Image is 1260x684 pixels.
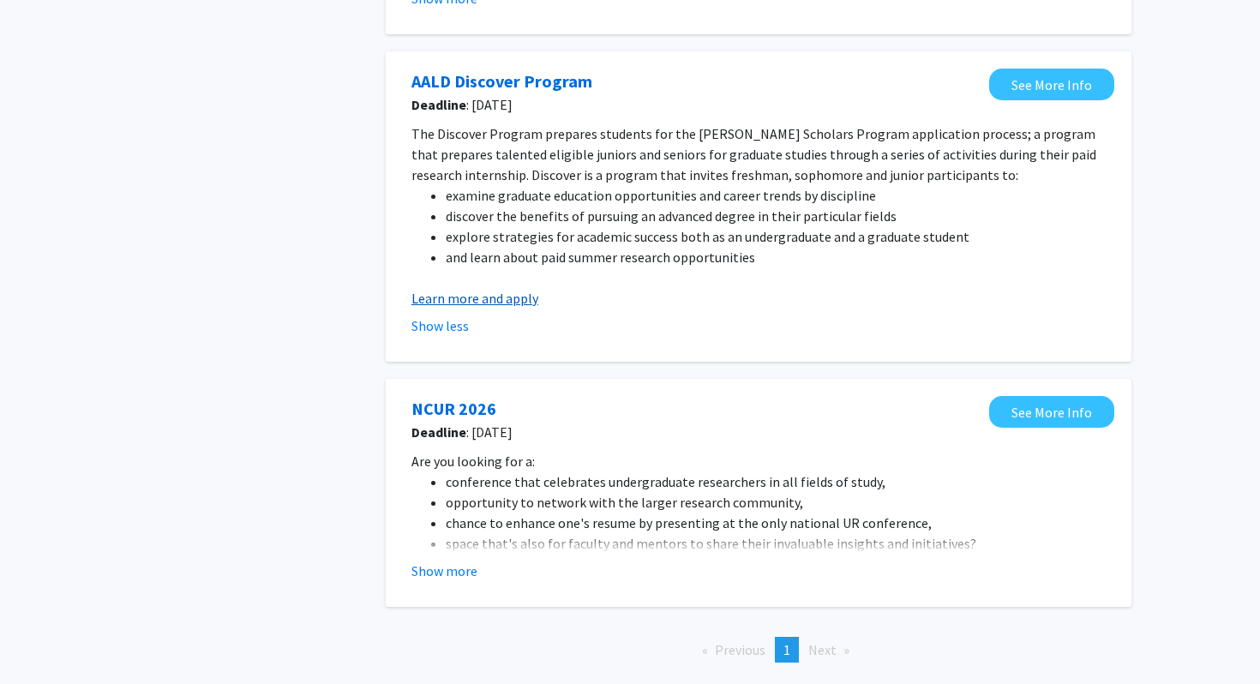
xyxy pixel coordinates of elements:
span: : [DATE] [411,94,981,115]
a: Learn more and apply [411,290,538,307]
li: opportunity to network with the larger research community, [446,492,1106,513]
li: and learn about paid summer research opportunities [446,247,1106,267]
b: Deadline [411,96,466,113]
b: Deadline [411,423,466,441]
a: Opens in a new tab [411,396,496,422]
li: discover the benefits of pursuing an advanced degree in their particular fields [446,206,1106,226]
li: explore strategies for academic success both as an undergraduate and a graduate student [446,226,1106,247]
span: 1 [783,641,790,658]
a: Opens in a new tab [411,69,592,94]
button: Show less [411,315,469,336]
p: The Discover Program prepares students for the [PERSON_NAME] Scholars Program application process... [411,123,1106,185]
button: Show more [411,561,477,581]
p: Are you looking for a: [411,451,1106,471]
li: space that's also for faculty and mentors to share their invaluable insights and initiatives? [446,533,1106,554]
li: chance to enhance one's resume by presenting at the only national UR conference, [446,513,1106,533]
span: Next [808,641,837,658]
a: Opens in a new tab [989,69,1114,100]
span: : [DATE] [411,422,981,442]
span: Previous [715,641,765,658]
li: conference that celebrates undergraduate researchers in all fields of study, [446,471,1106,492]
li: examine graduate education opportunities and career trends by discipline [446,185,1106,206]
iframe: Chat [13,607,73,671]
ul: Pagination [386,637,1131,663]
a: Opens in a new tab [989,396,1114,428]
